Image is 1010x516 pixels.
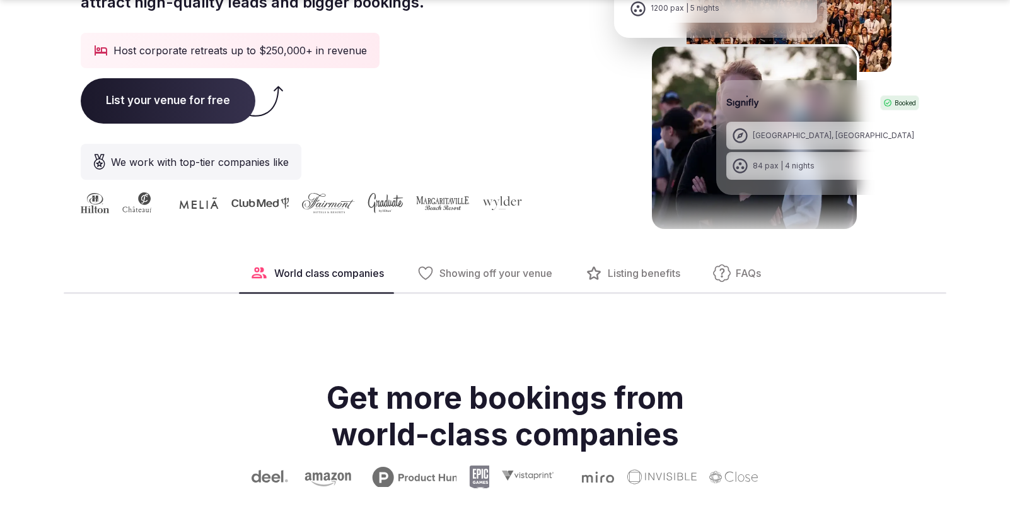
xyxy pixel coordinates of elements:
a: List your venue for free [81,94,255,107]
span: Listing benefits [608,266,680,280]
button: Showing off your venue [407,254,562,292]
img: Signifly Portugal Retreat [649,44,859,232]
div: We work with top-tier companies like [81,144,301,180]
h2: Get more bookings from world-class companies [223,380,787,452]
div: Booked [880,95,919,110]
span: World class companies [274,266,384,280]
div: [GEOGRAPHIC_DATA], [GEOGRAPHIC_DATA] [753,131,914,141]
span: List your venue for free [81,78,255,124]
div: Host corporate retreats up to $250,000+ in revenue [81,33,380,68]
span: FAQs [736,266,761,280]
button: Listing benefits [575,254,690,292]
span: Showing off your venue [439,266,552,280]
div: 84 pax | 4 nights [753,161,815,172]
button: World class companies [239,254,394,292]
div: 1200 pax | 5 nights [651,3,719,14]
button: FAQs [703,254,771,292]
